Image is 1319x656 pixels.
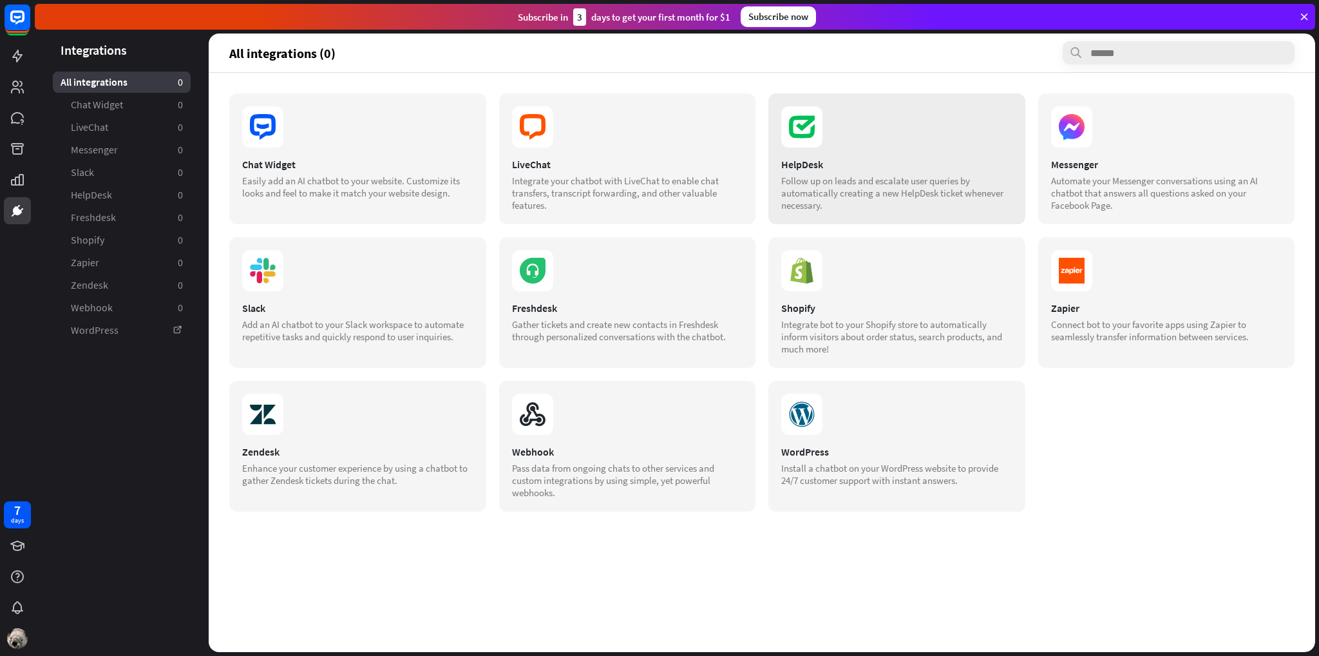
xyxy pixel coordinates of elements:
[512,158,743,171] div: LiveChat
[781,318,1012,355] div: Integrate bot to your Shopify store to automatically inform visitors about order status, search p...
[53,139,191,160] a: Messenger 0
[178,211,183,224] aside: 0
[242,158,473,171] div: Chat Widget
[781,158,1012,171] div: HelpDesk
[242,302,473,314] div: Slack
[178,143,183,157] aside: 0
[71,301,113,314] span: Webhook
[71,256,99,269] span: Zapier
[178,256,183,269] aside: 0
[512,302,743,314] div: Freshdesk
[178,188,183,202] aside: 0
[178,98,183,111] aside: 0
[71,233,104,247] span: Shopify
[781,175,1012,211] div: Follow up on leads and escalate user queries by automatically creating a new HelpDesk ticket when...
[35,41,209,59] header: Integrations
[512,445,743,458] div: Webhook
[53,320,191,341] a: WordPress
[53,162,191,183] a: Slack 0
[178,166,183,179] aside: 0
[53,94,191,115] a: Chat Widget 0
[1051,318,1282,343] div: Connect bot to your favorite apps using Zapier to seamlessly transfer information between services.
[4,501,31,528] a: 7 days
[242,318,473,343] div: Add an AI chatbot to your Slack workspace to automate repetitive tasks and quickly respond to use...
[71,143,118,157] span: Messenger
[178,233,183,247] aside: 0
[518,8,730,26] div: Subscribe in days to get your first month for $1
[71,188,112,202] span: HelpDesk
[178,75,183,89] aside: 0
[53,207,191,228] a: Freshdesk 0
[10,5,49,44] button: Open LiveChat chat widget
[178,278,183,292] aside: 0
[178,301,183,314] aside: 0
[1051,302,1282,314] div: Zapier
[512,462,743,499] div: Pass data from ongoing chats to other services and custom integrations by using simple, yet power...
[1051,158,1282,171] div: Messenger
[53,229,191,251] a: Shopify 0
[242,462,473,487] div: Enhance your customer experience by using a chatbot to gather Zendesk tickets during the chat.
[1051,175,1282,211] div: Automate your Messenger conversations using an AI chatbot that answers all questions asked on you...
[242,445,473,458] div: Zendesk
[71,278,108,292] span: Zendesk
[229,41,1295,64] section: All integrations (0)
[512,175,743,211] div: Integrate your chatbot with LiveChat to enable chat transfers, transcript forwarding, and other v...
[14,505,21,516] div: 7
[242,175,473,199] div: Easily add an AI chatbot to your website. Customize its looks and feel to make it match your webs...
[71,98,123,111] span: Chat Widget
[781,302,1012,314] div: Shopify
[573,8,586,26] div: 3
[53,117,191,138] a: LiveChat 0
[741,6,816,27] div: Subscribe now
[11,516,24,525] div: days
[781,462,1012,487] div: Install a chatbot on your WordPress website to provide 24/7 customer support with instant answers.
[53,275,191,296] a: Zendesk 0
[178,121,183,134] aside: 0
[71,211,116,224] span: Freshdesk
[53,297,191,318] a: Webhook 0
[61,75,128,89] span: All integrations
[781,445,1012,458] div: WordPress
[71,166,94,179] span: Slack
[512,318,743,343] div: Gather tickets and create new contacts in Freshdesk through personalized conversations with the c...
[71,121,108,134] span: LiveChat
[53,252,191,273] a: Zapier 0
[53,184,191,206] a: HelpDesk 0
